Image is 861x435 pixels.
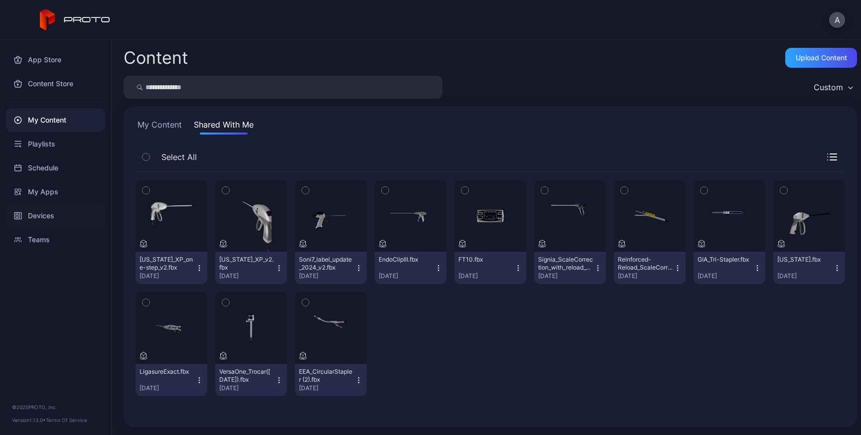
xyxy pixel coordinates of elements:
button: [US_STATE].fbx[DATE] [773,252,845,284]
button: Upload Content [785,48,857,68]
button: My Content [136,119,184,135]
div: [DATE] [698,272,753,280]
a: Teams [6,228,105,252]
div: [DATE] [140,384,195,392]
div: GIA_Tri-Stapler.fbx [698,256,752,264]
div: FT10.fbx [458,256,513,264]
div: Reinforced-Reload_ScaleCorrection_v2(feb17).fbx [618,256,673,272]
a: My Apps [6,180,105,204]
button: GIA_Tri-Stapler.fbx[DATE] [694,252,765,284]
button: FT10.fbx[DATE] [454,252,526,284]
span: Version 1.13.0 • [12,417,46,423]
a: Content Store [6,72,105,96]
button: VersaOne_Trocar([DATE]).fbx[DATE] [215,364,287,396]
a: Playlists [6,132,105,156]
a: Terms Of Service [46,417,87,423]
div: [DATE] [219,272,275,280]
div: Maryland_XP_v2.fbx [219,256,274,272]
div: [DATE] [140,272,195,280]
span: Select All [161,151,197,163]
button: EndoClipIII.fbx[DATE] [375,252,446,284]
button: Soni7_label_update_2024_v2.fbx[DATE] [295,252,367,284]
div: Signia_ScaleCorrection_with_reload_v3(feb17).fbx [538,256,593,272]
button: LigasureExact.fbx[DATE] [136,364,207,396]
button: Shared With Me [192,119,256,135]
button: A [829,12,845,28]
div: [DATE] [379,272,434,280]
div: Maryland_XP_one-step_v2.fbx [140,256,194,272]
a: Schedule [6,156,105,180]
div: VersaOne_Trocar(feb21).fbx [219,368,274,384]
button: Reinforced-Reload_ScaleCorrection_v2([DATE]).fbx[DATE] [614,252,686,284]
div: Custom [814,82,843,92]
a: App Store [6,48,105,72]
div: Upload Content [796,54,847,62]
div: [DATE] [458,272,514,280]
div: Content [124,49,188,66]
button: Custom [809,76,857,99]
div: EEA_CircularStapler (2).fbx [299,368,354,384]
button: [US_STATE]_XP_one-step_v2.fbx[DATE] [136,252,207,284]
div: [DATE] [299,384,355,392]
div: [DATE] [777,272,833,280]
button: EEA_CircularStapler (2).fbx[DATE] [295,364,367,396]
a: My Content [6,108,105,132]
div: [DATE] [219,384,275,392]
div: [DATE] [618,272,674,280]
div: [DATE] [538,272,594,280]
div: EndoClipIII.fbx [379,256,433,264]
a: Devices [6,204,105,228]
div: LigasureExact.fbx [140,368,194,376]
div: © 2025 PROTO, Inc. [12,403,99,411]
div: Maryland.fbx [777,256,832,264]
button: Signia_ScaleCorrection_with_reload_v3([DATE]).fbx[DATE] [534,252,606,284]
button: [US_STATE]_XP_v2.fbx[DATE] [215,252,287,284]
div: Soni7_label_update_2024_v2.fbx [299,256,354,272]
div: [DATE] [299,272,355,280]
